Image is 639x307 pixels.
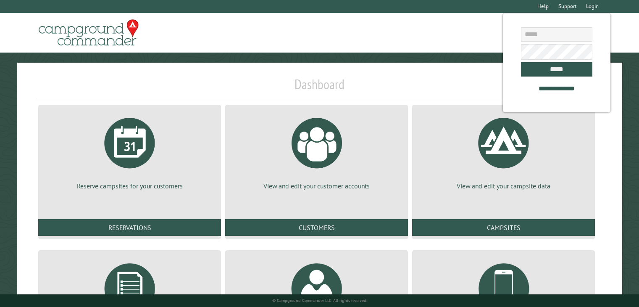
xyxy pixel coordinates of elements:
[48,181,211,191] p: Reserve campsites for your customers
[272,298,367,303] small: © Campground Commander LLC. All rights reserved.
[235,111,398,191] a: View and edit your customer accounts
[422,111,585,191] a: View and edit your campsite data
[36,76,603,99] h1: Dashboard
[36,16,141,49] img: Campground Commander
[38,219,221,236] a: Reservations
[48,111,211,191] a: Reserve campsites for your customers
[412,219,595,236] a: Campsites
[225,219,408,236] a: Customers
[422,181,585,191] p: View and edit your campsite data
[235,181,398,191] p: View and edit your customer accounts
